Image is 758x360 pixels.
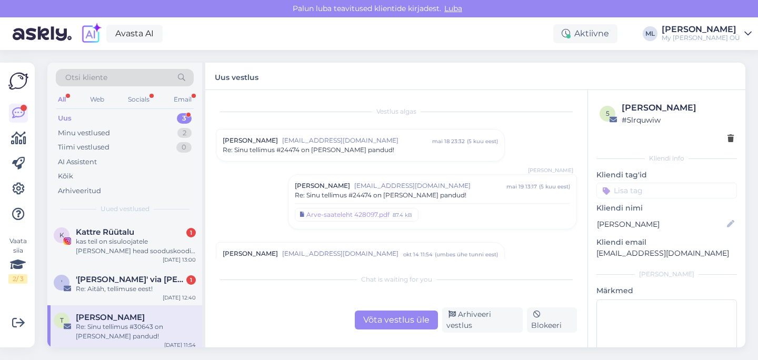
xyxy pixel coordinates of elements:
[58,171,73,182] div: Kõik
[539,183,570,191] div: ( 5 kuu eest )
[528,166,573,174] span: [PERSON_NAME]
[223,249,278,258] span: [PERSON_NAME]
[56,93,68,106] div: All
[76,322,196,341] div: Re: Sinu tellimus #30643 on [PERSON_NAME] pandud!
[596,248,737,259] p: [EMAIL_ADDRESS][DOMAIN_NAME]
[177,128,192,138] div: 2
[163,294,196,302] div: [DATE] 12:40
[622,102,734,114] div: [PERSON_NAME]
[596,154,737,163] div: Kliendi info
[223,136,278,145] span: [PERSON_NAME]
[80,23,102,45] img: explore-ai
[186,228,196,237] div: 1
[596,285,737,296] p: Märkmed
[186,275,196,285] div: 1
[76,284,196,294] div: Re: Aitäh, tellimuse eest!
[60,316,64,324] span: T
[215,69,258,83] label: Uus vestlus
[606,109,610,117] span: 5
[295,208,418,222] a: Arve-saateleht 428097.pdf87.4 kB
[596,237,737,248] p: Kliendi email
[88,93,106,106] div: Web
[76,237,196,256] div: kas teil on sisuloojatele [PERSON_NAME] head sooduskoodi [PERSON_NAME] 🫢🫢
[76,227,134,237] span: Kattre Rüütalu
[76,313,145,322] span: Tanel Kuusk
[662,25,752,42] a: [PERSON_NAME]My [PERSON_NAME] OÜ
[101,204,149,214] span: Uued vestlused
[506,183,537,191] div: mai 19 13:17
[662,25,740,34] div: [PERSON_NAME]
[403,251,433,258] div: okt 14 11:54
[176,142,192,153] div: 0
[106,25,163,43] a: Avasta AI
[223,145,394,155] span: Re: Sinu tellimus #24474 on [PERSON_NAME] pandud!
[392,210,413,219] div: 87.4 kB
[61,278,62,286] span: '
[126,93,152,106] div: Socials
[597,218,725,230] input: Lisa nimi
[354,181,506,191] span: [EMAIL_ADDRESS][DOMAIN_NAME]
[355,311,438,329] div: Võta vestlus üle
[441,4,465,13] span: Luba
[282,249,403,258] span: [EMAIL_ADDRESS][DOMAIN_NAME]
[596,183,737,198] input: Lisa tag
[282,136,432,145] span: [EMAIL_ADDRESS][DOMAIN_NAME]
[65,72,107,83] span: Otsi kliente
[58,186,101,196] div: Arhiveeritud
[58,157,97,167] div: AI Assistent
[8,71,28,91] img: Askly Logo
[643,26,657,41] div: ML
[76,275,185,284] span: 'Simone De Ruosi' via Stella Bredenist
[527,307,577,333] div: Blokeeri
[8,274,27,284] div: 2 / 3
[596,203,737,214] p: Kliendi nimi
[58,128,110,138] div: Minu vestlused
[58,113,72,124] div: Uus
[58,142,109,153] div: Tiimi vestlused
[622,114,734,126] div: # 5lrquwiw
[442,307,523,333] div: Arhiveeri vestlus
[164,341,196,349] div: [DATE] 11:54
[596,169,737,181] p: Kliendi tag'id
[432,137,465,145] div: mai 18 23:32
[553,24,617,43] div: Aktiivne
[467,137,498,145] div: ( 5 kuu eest )
[172,93,194,106] div: Email
[295,181,350,191] span: [PERSON_NAME]
[596,269,737,279] div: [PERSON_NAME]
[662,34,740,42] div: My [PERSON_NAME] OÜ
[216,107,577,116] div: Vestlus algas
[177,113,192,124] div: 3
[8,236,27,284] div: Vaata siia
[306,210,390,219] div: Arve-saateleht 428097.pdf
[295,191,466,200] span: Re: Sinu tellimus #24474 on [PERSON_NAME] pandud!
[59,231,64,239] span: K
[435,251,498,258] div: ( umbes ühe tunni eest )
[163,256,196,264] div: [DATE] 13:00
[216,275,577,284] div: Chat is waiting for you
